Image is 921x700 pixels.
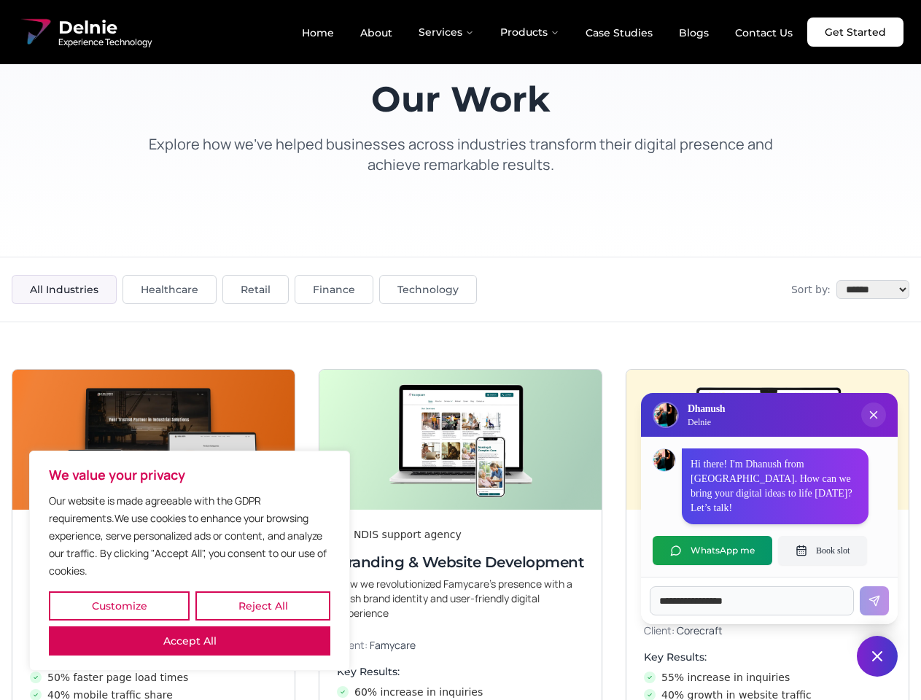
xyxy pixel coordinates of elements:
[688,416,725,428] p: Delnie
[653,536,772,565] button: WhatsApp me
[58,16,152,39] span: Delnie
[134,82,788,117] h1: Our Work
[18,15,152,50] a: Delnie Logo Full
[12,370,295,510] img: Next-Gen Website Development
[337,664,584,679] h4: Key Results:
[691,457,860,516] p: Hi there! I'm Dhanush from [GEOGRAPHIC_DATA]. How can we bring your digital ideas to life [DATE]?...
[49,626,330,656] button: Accept All
[349,20,404,45] a: About
[857,636,898,677] button: Close chat
[379,275,477,304] button: Technology
[723,20,804,45] a: Contact Us
[654,403,677,427] img: Delnie Logo
[626,370,909,510] img: Digital & Brand Revamp
[49,591,190,621] button: Customize
[123,275,217,304] button: Healthcare
[337,638,584,653] p: Client:
[195,591,330,621] button: Reject All
[58,36,152,48] span: Experience Technology
[407,17,486,47] button: Services
[370,638,416,652] span: Famycare
[574,20,664,45] a: Case Studies
[337,552,584,572] h3: Branding & Website Development
[644,670,891,685] li: 55% increase in inquiries
[337,527,584,542] div: An NDIS support agency
[489,17,571,47] button: Products
[222,275,289,304] button: Retail
[295,275,373,304] button: Finance
[49,466,330,483] p: We value your privacy
[337,685,584,699] li: 60% increase in inquiries
[791,282,831,297] span: Sort by:
[337,577,584,621] p: How we revolutionized Famycare’s presence with a fresh brand identity and user-friendly digital e...
[30,670,277,685] li: 50% faster page load times
[134,134,788,175] p: Explore how we've helped businesses across industries transform their digital presence and achiev...
[319,370,602,510] img: Branding & Website Development
[290,17,804,47] nav: Main
[18,15,53,50] img: Delnie Logo
[49,492,330,580] p: Our website is made agreeable with the GDPR requirements.We use cookies to enhance your browsing ...
[688,402,725,416] h3: Dhanush
[290,20,346,45] a: Home
[778,536,867,565] button: Book slot
[861,402,886,427] button: Close chat popup
[12,275,117,304] button: All Industries
[807,17,903,47] a: Get Started
[653,449,675,471] img: Dhanush
[667,20,720,45] a: Blogs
